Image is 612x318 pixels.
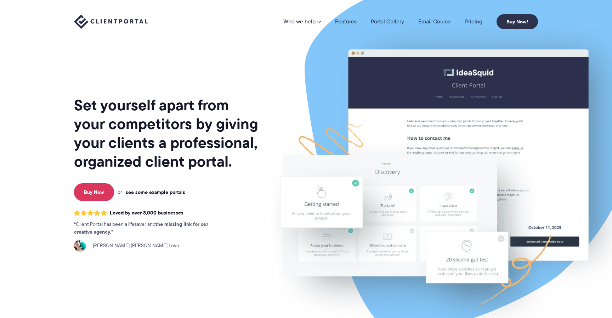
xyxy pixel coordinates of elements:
[74,183,114,201] a: Buy Now
[74,96,260,171] h1: Set yourself apart from your competitors by giving your clients a professional, organized client ...
[418,19,451,24] a: Email Course
[74,221,223,236] p: Client Portal has been a lifesaver and .
[283,19,321,24] a: Who we help
[465,19,482,24] a: Pricing
[118,189,122,195] span: or
[371,19,404,24] a: Portal Gallery
[335,19,357,24] a: Features
[126,189,185,195] a: see some example portals
[74,220,208,236] strong: the missing link for our creative agency
[497,14,538,29] a: Buy Now!
[110,210,183,216] span: Loved by over 8,000 businesses
[89,242,179,250] span: [PERSON_NAME] [PERSON_NAME] Love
